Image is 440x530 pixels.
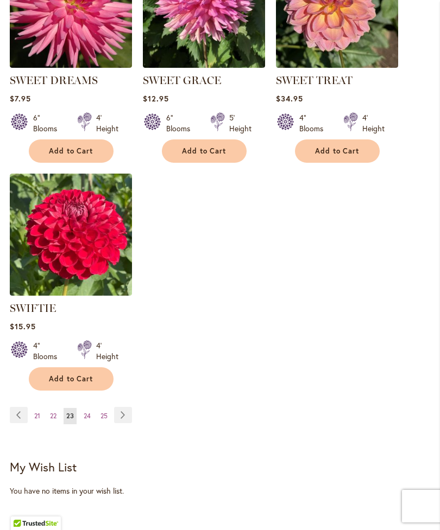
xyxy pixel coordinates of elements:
[10,459,77,475] strong: My Wish List
[276,93,303,104] span: $34.95
[10,486,430,496] div: You have no items in your wish list.
[166,112,197,134] div: 6" Blooms
[162,139,247,163] button: Add to Cart
[29,139,114,163] button: Add to Cart
[276,60,398,70] a: SWEET TREAT
[98,408,110,424] a: 25
[50,412,56,420] span: 22
[362,112,385,134] div: 4' Height
[143,93,169,104] span: $12.95
[10,288,132,298] a: SWIFTIE
[96,340,118,362] div: 4' Height
[47,408,59,424] a: 22
[299,112,330,134] div: 4" Blooms
[81,408,93,424] a: 24
[33,340,64,362] div: 4" Blooms
[84,412,91,420] span: 24
[10,93,31,104] span: $7.95
[100,412,108,420] span: 25
[29,367,114,391] button: Add to Cart
[49,374,93,384] span: Add to Cart
[96,112,118,134] div: 4' Height
[34,412,40,420] span: 21
[295,139,380,163] button: Add to Cart
[33,112,64,134] div: 6" Blooms
[315,146,360,156] span: Add to Cart
[229,112,252,134] div: 5' Height
[66,412,74,420] span: 23
[10,74,98,87] a: SWEET DREAMS
[143,60,265,70] a: SWEET GRACE
[32,408,43,424] a: 21
[10,302,56,315] a: SWIFTIE
[10,321,36,331] span: $15.95
[49,146,93,156] span: Add to Cart
[10,174,132,296] img: SWIFTIE
[10,60,132,70] a: SWEET DREAMS
[8,491,39,522] iframe: Launch Accessibility Center
[276,74,353,87] a: SWEET TREAT
[182,146,227,156] span: Add to Cart
[143,74,221,87] a: SWEET GRACE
